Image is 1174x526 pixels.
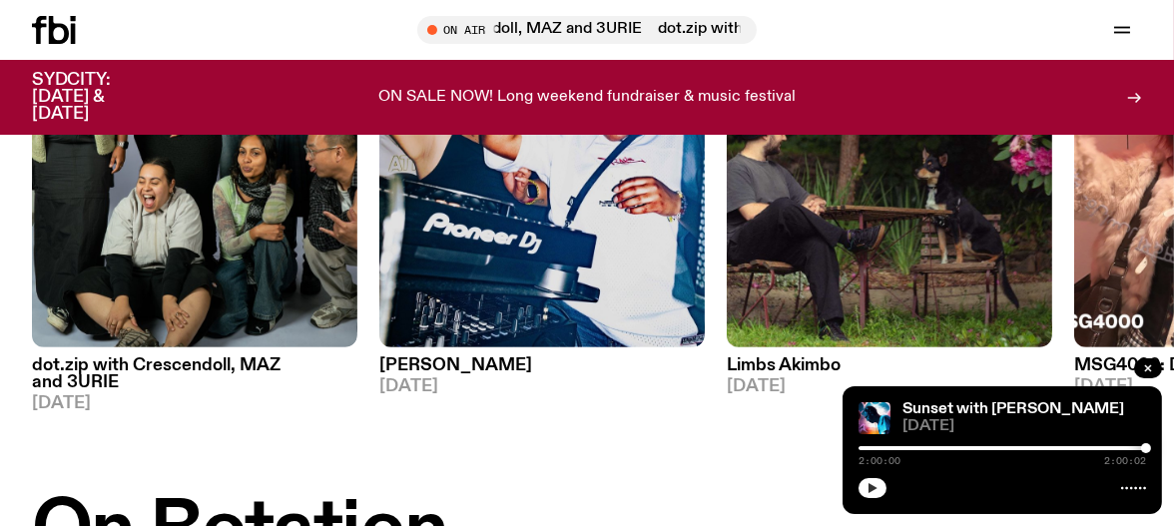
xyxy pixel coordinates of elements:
span: [DATE] [902,419,1146,434]
span: [DATE] [379,378,705,395]
a: [PERSON_NAME][DATE] [379,347,705,395]
span: [DATE] [727,378,1052,395]
h3: dot.zip with Crescendoll, MAZ and 3URIE [32,357,357,391]
span: 2:00:00 [859,456,900,466]
img: Simon Caldwell stands side on, looking downwards. He has headphones on. Behind him is a brightly ... [859,402,890,434]
h3: Limbs Akimbo [727,357,1052,374]
a: Limbs Akimbo[DATE] [727,347,1052,395]
p: ON SALE NOW! Long weekend fundraiser & music festival [378,89,796,107]
a: dot.zip with Crescendoll, MAZ and 3URIE[DATE] [32,347,357,412]
span: 2:00:02 [1104,456,1146,466]
h3: [PERSON_NAME] [379,357,705,374]
h3: SYDCITY: [DATE] & [DATE] [32,72,160,123]
button: On Airdot.zip with Crescendoll, MAZ and 3URIEdot.zip with Crescendoll, MAZ and 3URIE [417,16,757,44]
a: Sunset with [PERSON_NAME] [902,401,1124,417]
span: [DATE] [32,395,357,412]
